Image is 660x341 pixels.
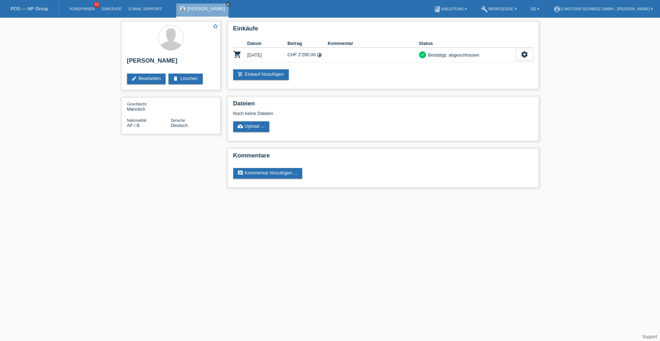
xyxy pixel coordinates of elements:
[98,7,125,11] a: Einkäufe
[419,39,516,48] th: Status
[247,48,288,62] td: [DATE]
[317,52,322,58] i: Fixe Raten (24 Raten)
[226,2,231,7] a: close
[127,101,171,112] div: Männlich
[127,123,140,128] span: Afghanistan / B / 28.10.2015
[550,7,656,11] a: account_circleE-Motors Schweiz GmbH - [PERSON_NAME] ▾
[233,152,533,163] h2: Kommentare
[233,111,449,116] div: Noch keine Dateien
[127,118,147,122] span: Nationalität
[247,39,288,48] th: Datum
[127,57,215,68] h2: [PERSON_NAME]
[430,7,470,11] a: bookAnleitung ▾
[212,23,219,30] a: star_border
[127,102,147,106] span: Geschlecht
[434,6,441,13] i: book
[94,2,100,8] span: 62
[125,7,166,11] a: E-Mail Support
[168,74,202,84] a: deleteLöschen
[233,69,289,80] a: add_shopping_cartEinkauf hinzufügen
[521,51,528,58] i: settings
[426,51,480,59] div: Bestätigt, abgeschlossen
[287,39,328,48] th: Betrag
[420,52,425,57] i: check
[481,6,488,13] i: build
[233,168,303,179] a: commentKommentar hinzufügen ...
[131,76,137,81] i: edit
[127,74,166,84] a: editBearbeiten
[233,100,533,111] h2: Dateien
[328,39,419,48] th: Kommentar
[66,7,98,11] a: Kund*innen
[237,170,243,176] i: comment
[233,121,270,132] a: cloud_uploadUpload ...
[642,334,657,339] a: Support
[187,6,225,11] a: [PERSON_NAME]
[173,76,178,81] i: delete
[212,23,219,29] i: star_border
[527,7,543,11] a: DE ▾
[477,7,520,11] a: buildWerkzeuge ▾
[171,123,188,128] span: Deutsch
[233,25,533,36] h2: Einkäufe
[233,50,242,59] i: POSP00028410
[237,71,243,77] i: add_shopping_cart
[226,2,230,6] i: close
[11,6,48,11] a: POS — MF Group
[287,48,328,62] td: CHF 2'290.00
[237,123,243,129] i: cloud_upload
[171,118,185,122] span: Sprache
[553,6,561,13] i: account_circle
